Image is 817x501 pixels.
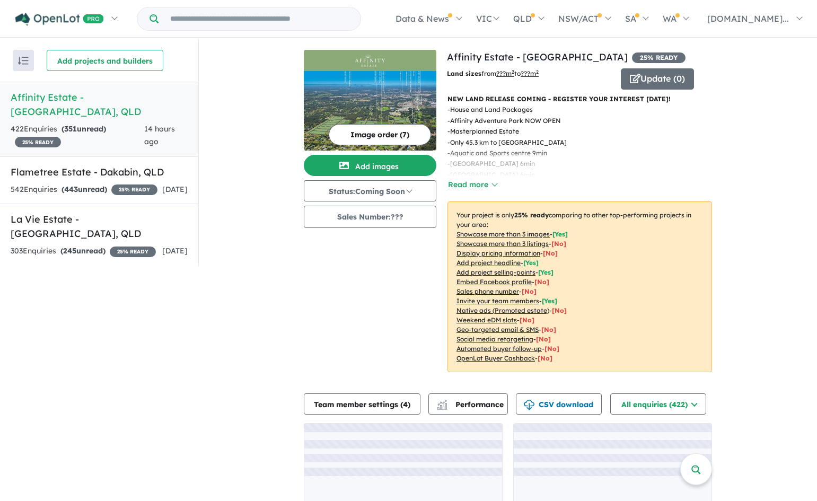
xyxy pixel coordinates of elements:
p: NEW LAND RELEASE COMING - REGISTER YOUR INTEREST [DATE]! [447,94,712,104]
button: Add images [304,155,436,176]
u: Display pricing information [456,249,540,257]
span: [ No ] [543,249,558,257]
sup: 2 [512,69,514,75]
button: CSV download [516,393,602,415]
u: Showcase more than 3 listings [456,240,549,248]
b: 25 % ready [514,211,549,219]
p: from [447,68,613,79]
span: 25 % READY [15,137,61,147]
u: Weekend eDM slots [456,316,517,324]
img: bar-chart.svg [437,403,447,410]
u: Embed Facebook profile [456,278,532,286]
span: 25 % READY [111,184,157,195]
button: Performance [428,393,508,415]
span: [ Yes ] [523,259,539,267]
img: Affinity Estate - Morayfield Logo [308,54,432,67]
div: 542 Enquir ies [11,183,157,196]
u: Automated buyer follow-up [456,345,542,353]
h5: La Vie Estate - [GEOGRAPHIC_DATA] , QLD [11,212,188,241]
img: Affinity Estate - Morayfield [304,71,436,151]
p: - Only 45.3 km to [GEOGRAPHIC_DATA] [447,137,721,148]
img: download icon [524,400,534,410]
u: Showcase more than 3 images [456,230,550,238]
span: [DOMAIN_NAME]... [707,13,789,24]
strong: ( unread) [62,124,106,134]
u: Add project headline [456,259,521,267]
button: Add projects and builders [47,50,163,71]
b: Land sizes [447,69,481,77]
button: Status:Coming Soon [304,180,436,201]
h5: Flametree Estate - Dakabin , QLD [11,165,188,179]
h5: Affinity Estate - [GEOGRAPHIC_DATA] , QLD [11,90,188,119]
button: Image order (7) [329,124,431,145]
span: 14 hours ago [144,124,175,146]
button: Update (0) [621,68,694,90]
sup: 2 [536,69,539,75]
span: [DATE] [162,246,188,256]
u: ???m [521,69,539,77]
button: Team member settings (4) [304,393,420,415]
u: OpenLot Buyer Cashback [456,354,535,362]
button: All enquiries (422) [610,393,706,415]
button: Read more [447,179,497,191]
span: [ No ] [522,287,537,295]
u: Native ads (Promoted estate) [456,306,549,314]
button: Sales Number:??? [304,206,436,228]
input: Try estate name, suburb, builder or developer [161,7,358,30]
span: [No] [536,335,551,343]
span: 245 [63,246,76,256]
p: Your project is only comparing to other top-performing projects in your area: - - - - - - - - - -... [447,201,712,372]
span: to [514,69,539,77]
span: [ Yes ] [538,268,554,276]
u: Social media retargeting [456,335,533,343]
span: [ No ] [551,240,566,248]
span: Performance [438,400,504,409]
p: - Aquatic and Sports centre 9min [447,148,721,159]
span: [No] [544,345,559,353]
span: 351 [64,124,77,134]
a: Affinity Estate - Morayfield LogoAffinity Estate - Morayfield [304,50,436,151]
span: [ No ] [534,278,549,286]
p: - [GEOGRAPHIC_DATA] 6min [447,170,721,180]
span: [No] [552,306,567,314]
img: line-chart.svg [437,400,447,406]
u: ??? m [496,69,514,77]
span: [DATE] [162,184,188,194]
div: 422 Enquir ies [11,123,144,148]
span: 4 [403,400,408,409]
u: Sales phone number [456,287,519,295]
span: [ Yes ] [542,297,557,305]
span: [ Yes ] [552,230,568,238]
span: [No] [541,326,556,333]
span: [No] [538,354,552,362]
u: Add project selling-points [456,268,535,276]
a: Affinity Estate - [GEOGRAPHIC_DATA] [447,51,628,63]
img: sort.svg [18,57,29,65]
p: - Affinity Adventure Park NOW OPEN [447,116,721,126]
span: [No] [520,316,534,324]
div: 303 Enquir ies [11,245,156,258]
img: Openlot PRO Logo White [15,13,104,26]
p: - Masterplanned Estate [447,126,721,137]
span: 25 % READY [110,247,156,257]
p: - House and Land Packages [447,104,721,115]
span: 25 % READY [632,52,686,63]
p: - [GEOGRAPHIC_DATA] 6min [447,159,721,169]
strong: ( unread) [60,246,106,256]
strong: ( unread) [62,184,107,194]
u: Geo-targeted email & SMS [456,326,539,333]
span: 443 [64,184,78,194]
u: Invite your team members [456,297,539,305]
